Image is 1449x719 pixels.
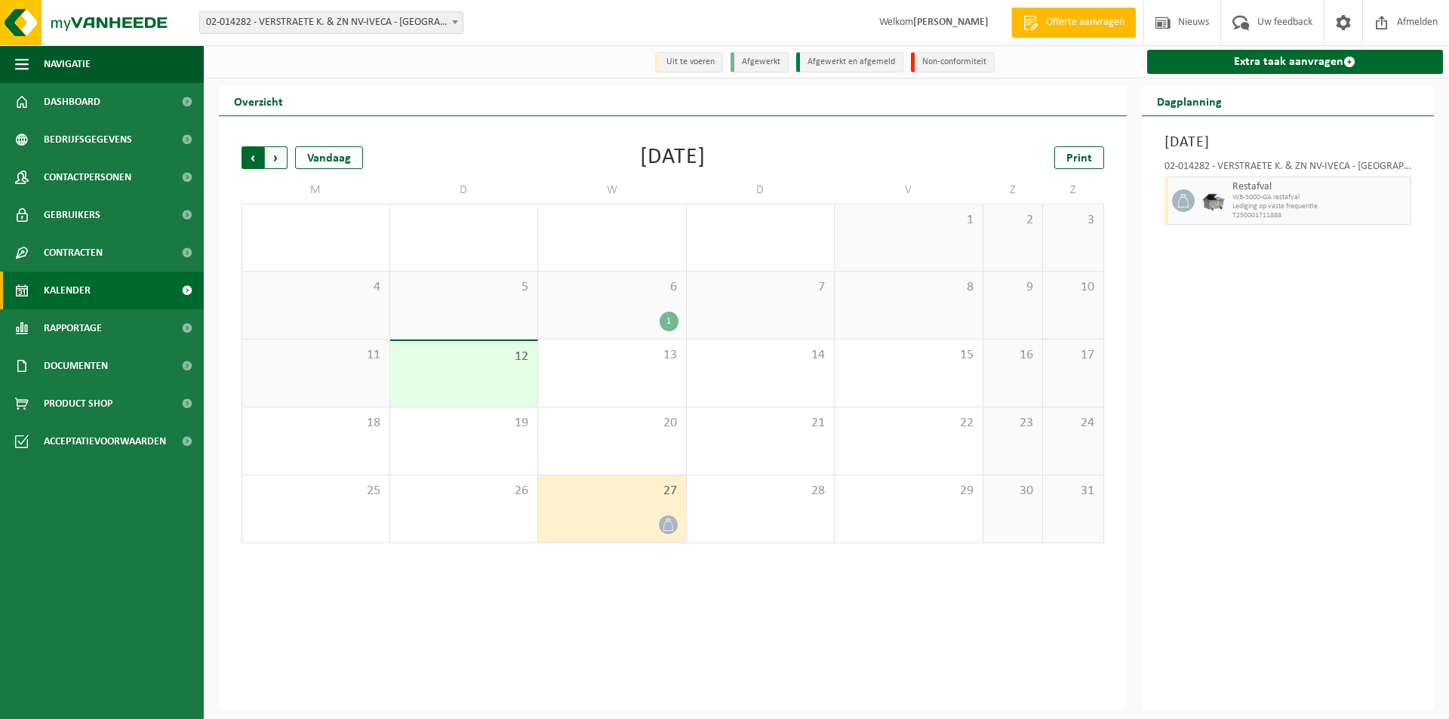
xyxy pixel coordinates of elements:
span: 7 [694,279,827,296]
h2: Overzicht [219,86,298,115]
img: WB-5000-GAL-GY-01 [1202,189,1225,212]
td: M [241,177,390,204]
span: 11 [250,347,382,364]
td: Z [983,177,1044,204]
span: 27 [546,483,678,499]
a: Offerte aanvragen [1011,8,1136,38]
span: 02-014282 - VERSTRAETE K. & ZN NV-IVECA - SINT-TRUIDEN [199,11,463,34]
td: D [390,177,539,204]
span: 15 [842,347,975,364]
span: 20 [546,415,678,432]
td: Z [1043,177,1103,204]
h3: [DATE] [1164,131,1412,154]
strong: [PERSON_NAME] [913,17,989,28]
span: 2 [991,212,1035,229]
td: V [835,177,983,204]
li: Uit te voeren [655,52,723,72]
span: 5 [398,279,531,296]
span: 17 [1051,347,1095,364]
span: 3 [1051,212,1095,229]
span: 25 [250,483,382,499]
span: 31 [1051,483,1095,499]
span: WB-5000-GA restafval [1232,193,1407,202]
span: 16 [991,347,1035,364]
span: 1 [842,212,975,229]
div: Vandaag [295,146,363,169]
span: 24 [1051,415,1095,432]
span: 8 [842,279,975,296]
span: Volgende [265,146,288,169]
span: Restafval [1232,181,1407,193]
span: Product Shop [44,385,112,422]
span: 9 [991,279,1035,296]
span: 6 [546,279,678,296]
span: 22 [842,415,975,432]
h2: Dagplanning [1142,86,1237,115]
span: 28 [694,483,827,499]
span: Contracten [44,234,103,272]
span: 02-014282 - VERSTRAETE K. & ZN NV-IVECA - SINT-TRUIDEN [200,12,463,33]
span: Print [1066,152,1092,164]
span: Navigatie [44,45,91,83]
span: 10 [1051,279,1095,296]
span: 18 [250,415,382,432]
span: Rapportage [44,309,102,347]
span: 26 [398,483,531,499]
span: Documenten [44,347,108,385]
span: 21 [694,415,827,432]
td: W [538,177,687,204]
span: Kalender [44,272,91,309]
span: 19 [398,415,531,432]
span: 14 [694,347,827,364]
span: T250001711888 [1232,211,1407,220]
div: [DATE] [640,146,706,169]
span: Bedrijfsgegevens [44,121,132,158]
span: Acceptatievoorwaarden [44,422,166,460]
div: 02-014282 - VERSTRAETE K. & ZN NV-IVECA - [GEOGRAPHIC_DATA] [1164,161,1412,177]
div: 1 [660,312,678,331]
span: Gebruikers [44,196,100,234]
span: Contactpersonen [44,158,131,196]
td: D [687,177,835,204]
span: 30 [991,483,1035,499]
span: 4 [250,279,382,296]
span: Dashboard [44,83,100,121]
span: Vorige [241,146,264,169]
span: 12 [398,349,531,365]
span: Offerte aanvragen [1042,15,1128,30]
span: 23 [991,415,1035,432]
a: Print [1054,146,1104,169]
span: 13 [546,347,678,364]
span: Lediging op vaste frequentie [1232,202,1407,211]
li: Afgewerkt en afgemeld [796,52,903,72]
li: Afgewerkt [731,52,789,72]
a: Extra taak aanvragen [1147,50,1444,74]
li: Non-conformiteit [911,52,995,72]
span: 29 [842,483,975,499]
